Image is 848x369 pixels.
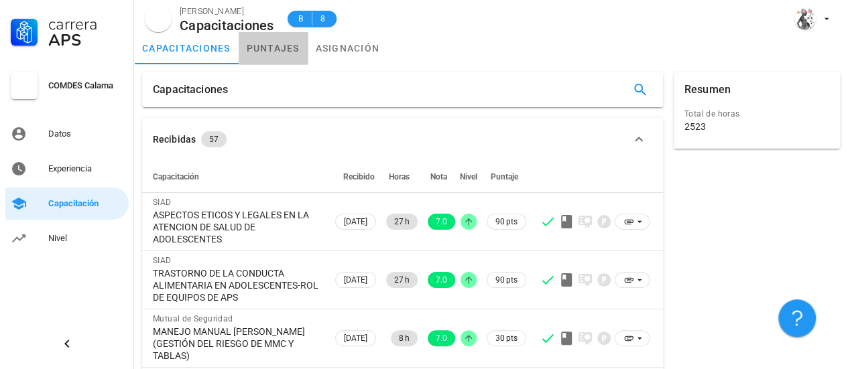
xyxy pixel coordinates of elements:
[684,72,731,107] div: Resumen
[344,214,367,229] span: [DATE]
[48,129,123,139] div: Datos
[308,32,388,64] a: asignación
[684,107,829,121] div: Total de horas
[420,161,458,193] th: Nota
[491,172,518,181] span: Puntaje
[458,161,479,193] th: Nivel
[145,5,172,32] div: avatar
[153,172,199,181] span: Capacitación
[5,188,129,220] a: Capacitación
[48,163,123,174] div: Experiencia
[399,330,410,346] span: 8 h
[344,273,367,287] span: [DATE]
[794,8,816,29] div: avatar
[436,330,447,346] span: 7.0
[142,161,332,193] th: Capacitación
[343,172,375,181] span: Recibido
[180,5,274,18] div: [PERSON_NAME]
[48,32,123,48] div: APS
[209,131,219,147] span: 57
[5,118,129,150] a: Datos
[153,314,233,323] span: Mutual de Seguridad
[296,12,306,25] span: B
[436,214,447,230] span: 7.0
[495,215,518,228] span: 90 pts
[48,16,123,32] div: Carrera
[332,161,379,193] th: Recibido
[394,272,410,288] span: 27 h
[153,256,172,265] span: SIAD
[479,161,529,193] th: Puntaje
[153,267,322,303] div: TRASTORNO DE LA CONDUCTA ALIMENTARIA EN ADOLESCENTES-ROL DE EQUIPOS DE APS
[379,161,420,193] th: Horas
[436,272,447,288] span: 7.0
[318,12,328,25] span: 8
[48,233,123,244] div: Nivel
[48,80,123,91] div: COMDES Calama
[430,172,447,181] span: Nota
[684,121,706,133] div: 2523
[389,172,410,181] span: Horas
[344,331,367,346] span: [DATE]
[394,214,410,230] span: 27 h
[180,18,274,33] div: Capacitaciones
[153,325,322,362] div: MANEJO MANUAL [PERSON_NAME] (GESTIÓN DEL RIESGO DE MMC Y TABLAS)
[134,32,239,64] a: capacitaciones
[153,132,196,147] div: Recibidas
[153,198,172,207] span: SIAD
[495,331,518,345] span: 30 pts
[239,32,308,64] a: puntajes
[5,222,129,254] a: Nivel
[460,172,477,181] span: Nivel
[153,209,322,245] div: ASPECTOS ETICOS Y LEGALES EN LA ATENCION DE SALUD DE ADOLESCENTES
[153,72,228,107] div: Capacitaciones
[5,153,129,185] a: Experiencia
[495,273,518,287] span: 90 pts
[48,198,123,209] div: Capacitación
[142,118,663,161] button: Recibidas 57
